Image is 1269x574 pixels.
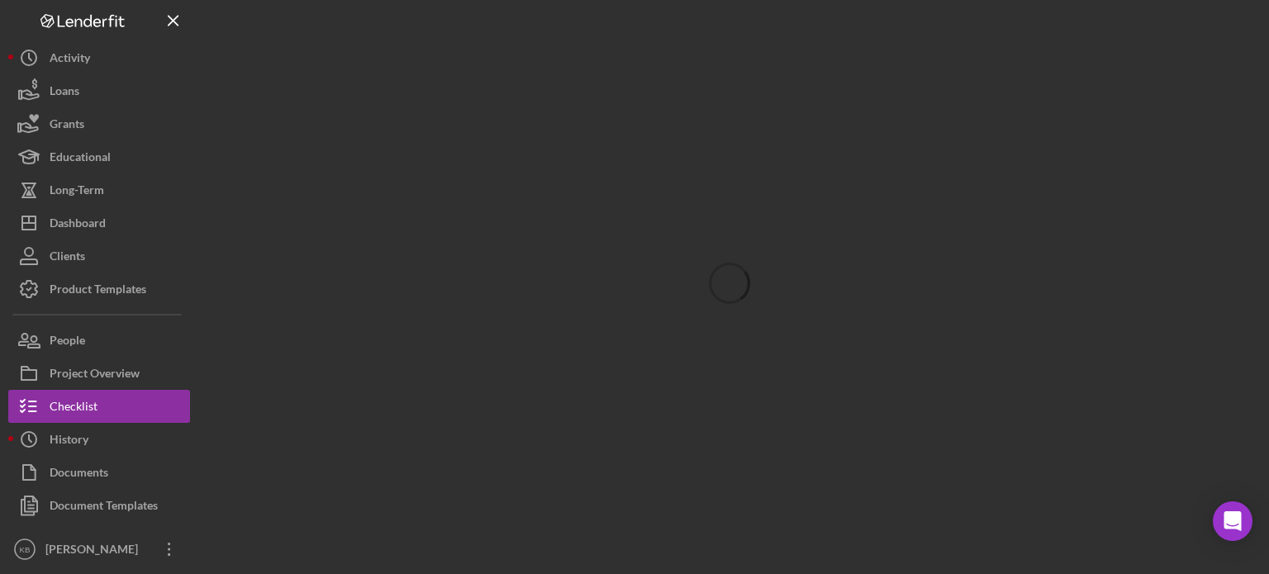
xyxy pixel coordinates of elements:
[50,140,111,178] div: Educational
[8,240,190,273] button: Clients
[50,324,85,361] div: People
[8,456,190,489] button: Documents
[8,41,190,74] button: Activity
[8,107,190,140] button: Grants
[50,74,79,111] div: Loans
[50,240,85,277] div: Clients
[8,423,190,456] button: History
[20,545,31,554] text: KB
[50,423,88,460] div: History
[50,273,146,310] div: Product Templates
[8,324,190,357] button: People
[8,357,190,390] button: Project Overview
[41,533,149,570] div: [PERSON_NAME]
[50,206,106,244] div: Dashboard
[50,357,140,394] div: Project Overview
[8,273,190,306] button: Product Templates
[8,140,190,173] button: Educational
[50,41,90,78] div: Activity
[50,107,84,145] div: Grants
[50,390,97,427] div: Checklist
[8,390,190,423] button: Checklist
[50,489,158,526] div: Document Templates
[8,173,190,206] button: Long-Term
[8,74,190,107] button: Loans
[8,206,190,240] button: Dashboard
[50,456,108,493] div: Documents
[1213,501,1252,541] div: Open Intercom Messenger
[50,173,104,211] div: Long-Term
[8,489,190,522] button: Document Templates
[8,533,190,566] button: KB[PERSON_NAME]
